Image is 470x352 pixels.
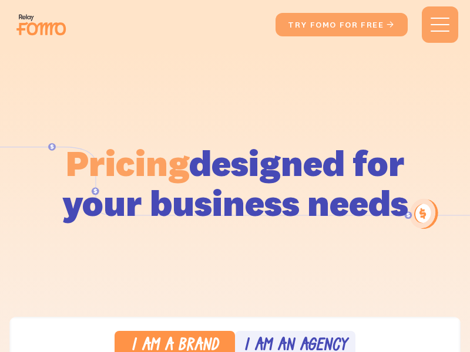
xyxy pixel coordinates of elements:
h1: designed for your business needs [23,143,446,223]
a: try fomo for free [276,13,408,36]
div: menu [422,6,458,43]
span: Pricing [66,140,189,185]
span:  [386,19,395,30]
